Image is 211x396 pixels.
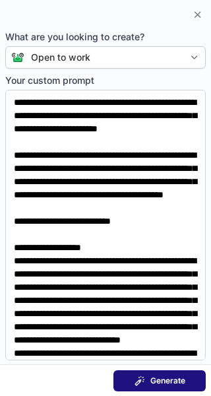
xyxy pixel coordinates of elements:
span: Generate [150,376,185,386]
img: Connie from ContactOut [6,52,24,63]
span: What are you looking to create? [5,30,206,44]
textarea: Your custom prompt [5,90,206,360]
span: Your custom prompt [5,74,206,87]
div: Open to work [31,51,90,64]
button: Generate [113,370,206,391]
